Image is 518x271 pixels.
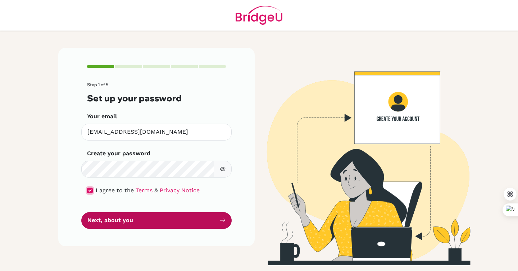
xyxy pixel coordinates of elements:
[96,187,134,194] span: I agree to the
[87,149,150,158] label: Create your password
[81,124,232,141] input: Insert your email*
[160,187,200,194] a: Privacy Notice
[136,187,153,194] a: Terms
[87,93,226,104] h3: Set up your password
[87,82,108,87] span: Step 1 of 5
[87,112,117,121] label: Your email
[81,212,232,229] button: Next, about you
[154,187,158,194] span: &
